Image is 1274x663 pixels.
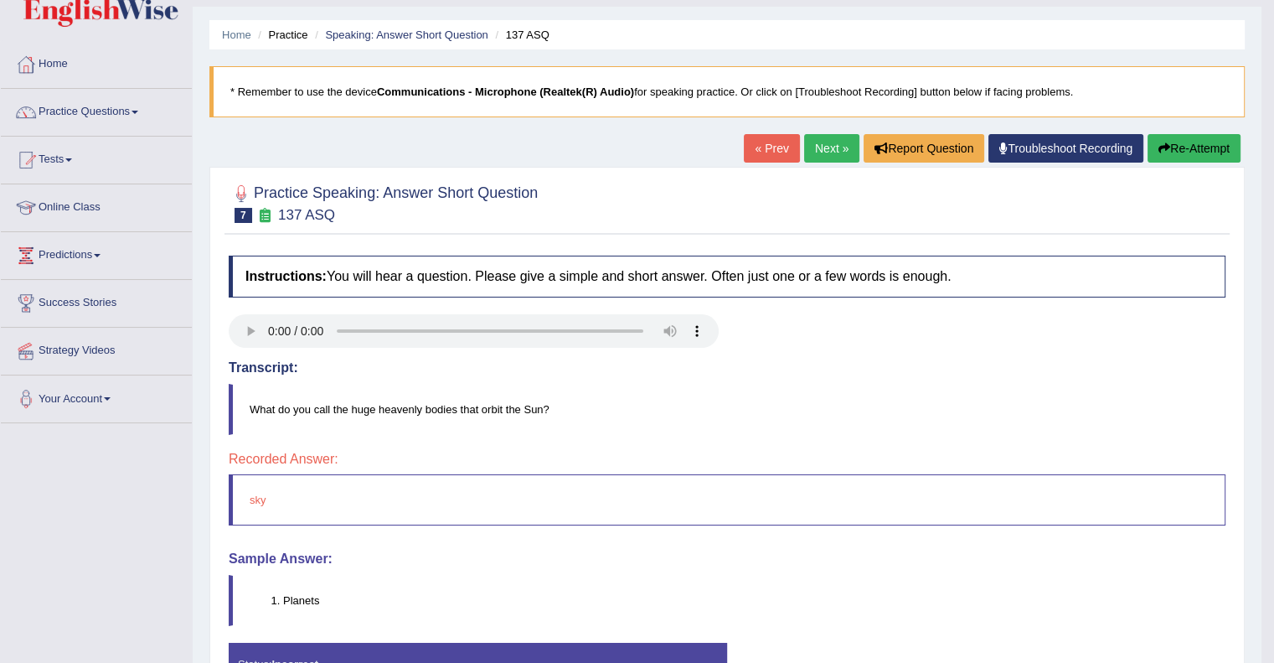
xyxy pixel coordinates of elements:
a: Predictions [1,232,192,274]
h4: Recorded Answer: [229,452,1225,467]
a: Online Class [1,184,192,226]
h4: Transcript: [229,360,1225,376]
a: Tests [1,137,192,179]
li: Planets [283,593,1225,609]
small: Exam occurring question [256,208,274,224]
a: Troubleshoot Recording [988,134,1143,163]
a: Speaking: Answer Short Question [325,28,487,41]
blockquote: * Remember to use the device for speaking practice. Or click on [Troubleshoot Recording] button b... [209,66,1245,117]
a: « Prev [744,134,799,163]
a: Home [222,28,251,41]
h4: You will hear a question. Please give a simple and short answer. Often just one or a few words is... [229,256,1225,298]
a: Next » [804,134,859,163]
button: Re-Attempt [1148,134,1240,163]
h2: Practice Speaking: Answer Short Question [229,181,538,223]
a: Strategy Videos [1,328,192,370]
span: 7 [235,208,252,223]
blockquote: What do you call the huge heavenly bodies that orbit the Sun? [229,384,1225,435]
a: Practice Questions [1,89,192,131]
b: Instructions: [245,269,327,283]
button: Report Question [864,134,984,163]
a: Home [1,41,192,83]
h4: Sample Answer: [229,552,1225,567]
li: Practice [254,27,307,43]
small: 137 ASQ [278,207,335,223]
blockquote: sky [229,474,1225,526]
a: Your Account [1,376,192,417]
b: Communications - Microphone (Realtek(R) Audio) [377,85,634,98]
li: 137 ASQ [491,27,549,43]
a: Success Stories [1,280,192,322]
